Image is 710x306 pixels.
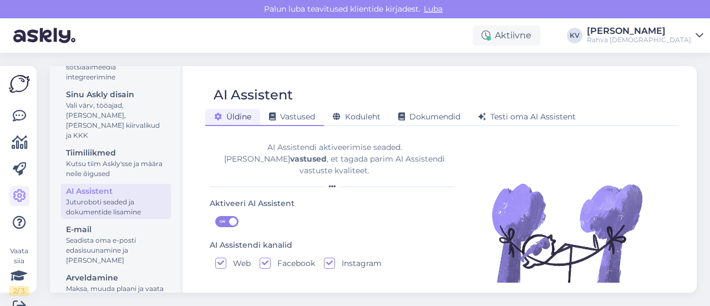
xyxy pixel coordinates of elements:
div: AI Assistent [214,84,293,106]
label: Web [226,258,251,269]
div: E-mail [66,224,166,235]
span: Üldine [214,112,251,122]
div: Rahva [DEMOGRAPHIC_DATA] [587,36,691,44]
div: Tiimiliikmed [66,147,166,159]
span: Koduleht [333,112,381,122]
div: Aktiivne [473,26,540,46]
a: ArveldamineMaksa, muuda plaani ja vaata arveid [61,270,171,305]
div: Kutsu tiim Askly'sse ja määra neile õigused [66,159,166,179]
a: AI AssistentJuturoboti seaded ja dokumentide lisamine [61,184,171,219]
div: Vali värv, tööajad, [PERSON_NAME], [PERSON_NAME] kiirvalikud ja KKK [66,101,166,141]
div: KV [567,28,582,43]
a: Sinu Askly disainVali värv, tööajad, [PERSON_NAME], [PERSON_NAME] kiirvalikud ja KKK [61,87,171,142]
span: Testi oma AI Assistent [478,112,576,122]
span: Dokumendid [398,112,460,122]
div: Aktiveeri AI Assistent [210,198,295,210]
div: [PERSON_NAME] [587,27,691,36]
div: Script, õpetused ja sotsiaalmeedia integreerimine [66,52,166,82]
label: Instagram [335,258,382,269]
span: Luba [420,4,446,14]
a: TiimiliikmedKutsu tiim Askly'sse ja määra neile õigused [61,146,171,180]
div: Seadista oma e-posti edasisuunamine ja [PERSON_NAME] [66,235,166,265]
div: AI Assistendi aktiveerimise seaded. [PERSON_NAME] , et tagada parim AI Assistendi vastuste kvalit... [210,142,459,177]
div: AI Assistent [66,185,166,197]
div: AI Assistendi kanalid [210,239,292,252]
div: Vaata siia [9,246,29,296]
div: Sinu Askly disain [66,89,166,101]
div: 2 / 3 [9,286,29,296]
img: Askly Logo [9,75,30,93]
a: [PERSON_NAME]Rahva [DEMOGRAPHIC_DATA] [587,27,703,44]
span: Vastused [269,112,315,122]
span: ON [216,217,229,227]
label: Facebook [271,258,315,269]
div: Maksa, muuda plaani ja vaata arveid [66,284,166,304]
a: E-mailSeadista oma e-posti edasisuunamine ja [PERSON_NAME] [61,222,171,267]
div: Juturoboti seaded ja dokumentide lisamine [66,197,166,217]
div: Arveldamine [66,272,166,284]
b: vastused [290,154,327,164]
